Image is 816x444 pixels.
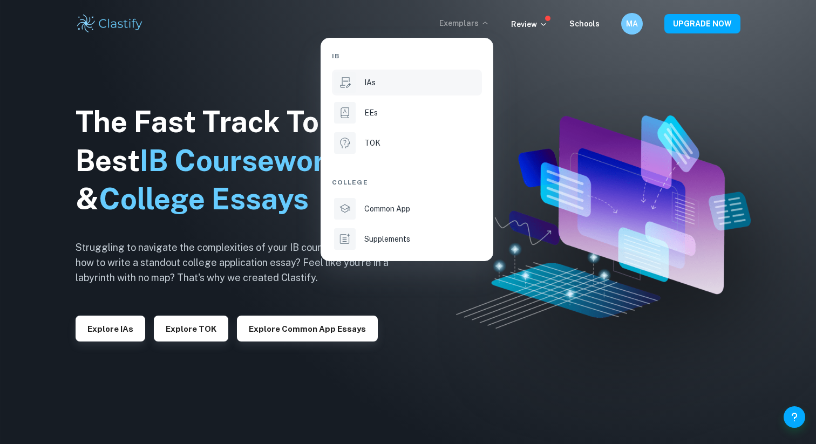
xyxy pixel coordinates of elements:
a: Supplements [332,226,482,252]
span: College [332,177,368,187]
a: IAs [332,70,482,95]
p: IAs [364,77,376,88]
p: Supplements [364,233,410,245]
span: IB [332,51,339,61]
p: Common App [364,203,410,215]
p: TOK [364,137,380,149]
p: EEs [364,107,378,119]
a: EEs [332,100,482,126]
a: Common App [332,196,482,222]
a: TOK [332,130,482,156]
